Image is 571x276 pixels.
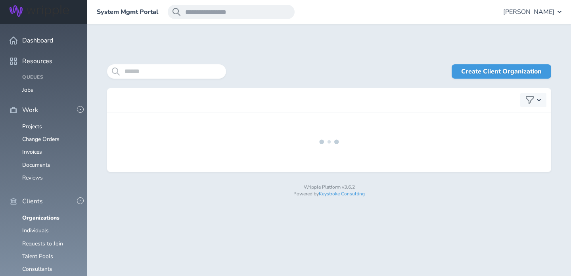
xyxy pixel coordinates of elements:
a: Talent Pools [22,253,53,260]
span: Work [22,106,38,114]
a: Projects [22,123,42,130]
a: Documents [22,161,50,169]
span: [PERSON_NAME] [503,8,554,15]
a: Invoices [22,148,42,156]
a: Create Client Organization [452,64,551,79]
a: Jobs [22,86,33,94]
span: Clients [22,198,43,205]
a: Organizations [22,214,59,222]
a: Consultants [22,265,52,273]
img: Wripple [10,5,69,17]
button: - [77,197,84,204]
a: System Mgmt Portal [97,8,158,15]
a: Reviews [22,174,43,181]
p: Wripple Platform v3.6.2 [107,185,551,190]
span: Resources [22,58,52,65]
a: Change Orders [22,135,59,143]
a: Individuals [22,227,49,234]
button: - [77,106,84,113]
h4: Queues [22,75,78,80]
a: Requests to Join [22,240,63,247]
button: [PERSON_NAME] [503,5,561,19]
span: Dashboard [22,37,53,44]
a: Keystroke Consulting [319,191,365,197]
p: Powered by [107,191,551,197]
